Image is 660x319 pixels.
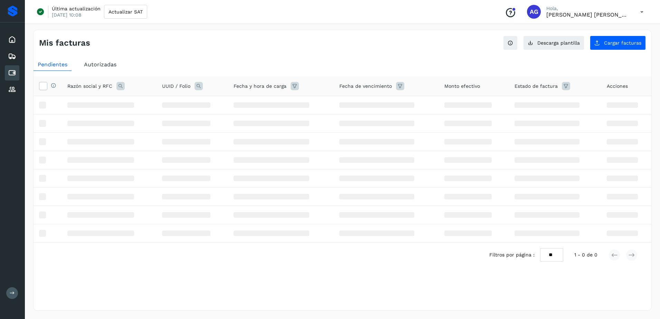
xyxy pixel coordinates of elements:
span: Pendientes [38,61,67,68]
button: Descarga plantilla [523,36,584,50]
h4: Mis facturas [39,38,90,48]
div: Cuentas por pagar [5,65,19,81]
span: UUID / Folio [162,83,190,90]
p: Hola, [546,6,629,11]
span: Actualizar SAT [109,9,143,14]
span: Descarga plantilla [537,40,580,45]
span: Monto efectivo [444,83,480,90]
p: [DATE] 10:08 [52,12,82,18]
p: Abigail Gonzalez Leon [546,11,629,18]
span: Estado de factura [515,83,558,90]
button: Actualizar SAT [104,5,147,19]
button: Cargar facturas [590,36,646,50]
div: Embarques [5,49,19,64]
span: Razón social y RFC [67,83,112,90]
span: Autorizadas [84,61,116,68]
span: Cargar facturas [604,40,641,45]
span: Filtros por página : [489,251,535,259]
span: Acciones [607,83,628,90]
p: Última actualización [52,6,101,12]
div: Inicio [5,32,19,47]
div: Proveedores [5,82,19,97]
span: Fecha de vencimiento [339,83,392,90]
span: 1 - 0 de 0 [574,251,597,259]
span: Fecha y hora de carga [234,83,286,90]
